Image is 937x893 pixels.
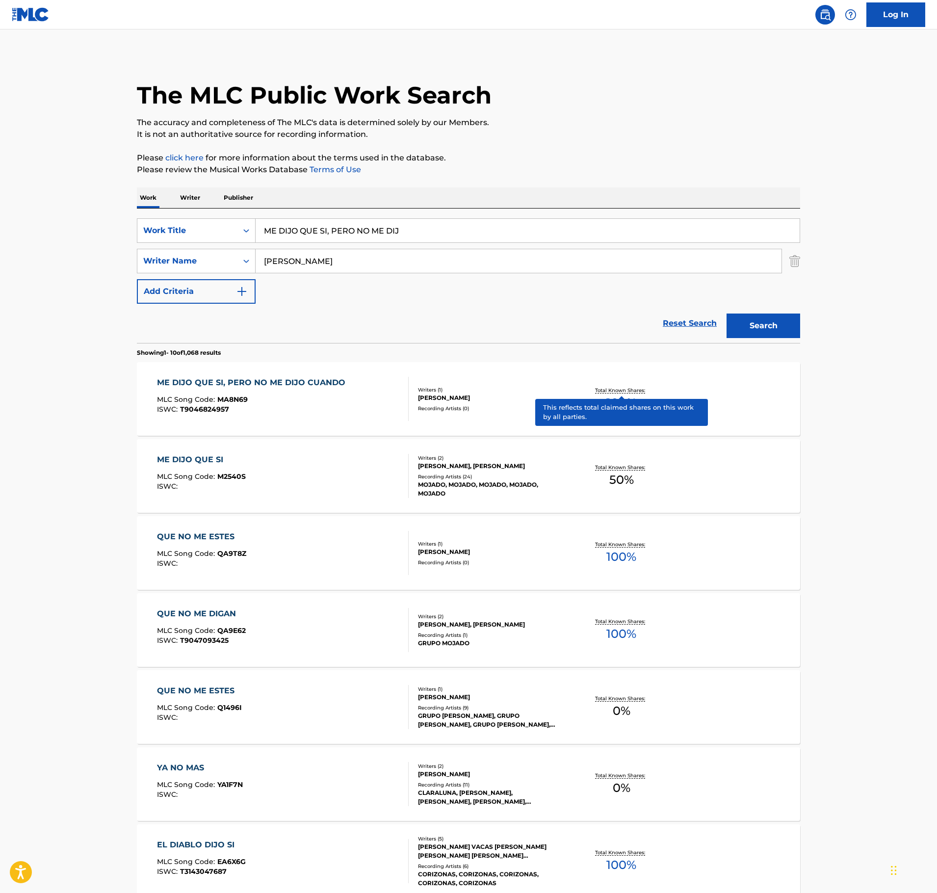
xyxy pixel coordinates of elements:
div: EL DIABLO DIJO SI [157,839,246,851]
div: Recording Artists ( 24 ) [418,473,566,480]
span: 50 % [609,471,634,489]
div: [PERSON_NAME] VACAS [PERSON_NAME] [PERSON_NAME] [PERSON_NAME] [PERSON_NAME] MARRON [PERSON_NAME] [418,842,566,860]
a: Public Search [815,5,835,25]
span: MA8N69 [217,395,248,404]
p: Please for more information about the terms used in the database. [137,152,800,164]
div: Recording Artists ( 1 ) [418,631,566,639]
div: Writers ( 1 ) [418,386,566,394]
a: Reset Search [658,313,722,334]
a: Terms of Use [308,165,361,174]
p: Total Known Shares: [595,464,648,471]
div: Recording Artists ( 0 ) [418,559,566,566]
div: Recording Artists ( 0 ) [418,405,566,412]
form: Search Form [137,218,800,343]
div: [PERSON_NAME] [418,693,566,702]
div: Recording Artists ( 11 ) [418,781,566,788]
div: ME DIJO QUE SI [157,454,246,466]
div: Help [841,5,860,25]
div: GRUPO MOJADO [418,639,566,648]
div: Writer Name [143,255,232,267]
p: The accuracy and completeness of The MLC's data is determined solely by our Members. [137,117,800,129]
span: 0 % [613,779,630,797]
span: MLC Song Code : [157,395,217,404]
button: Search [727,314,800,338]
div: ME DIJO QUE SI, PERO NO ME DIJO CUANDO [157,377,350,389]
a: Log In [866,2,925,27]
a: ME DIJO QUE SI, PERO NO ME DIJO CUANDOMLC Song Code:MA8N69ISWC:T9046824957Writers (1)[PERSON_NAME... [137,362,800,436]
div: Drag [891,856,897,885]
span: ISWC : [157,713,180,722]
div: [PERSON_NAME], [PERSON_NAME] [418,620,566,629]
div: Writers ( 1 ) [418,685,566,693]
div: CORIZONAS, CORIZONAS, CORIZONAS, CORIZONAS, CORIZONAS [418,870,566,888]
img: search [819,9,831,21]
p: Total Known Shares: [595,618,648,625]
span: QA9E62 [217,626,246,635]
div: [PERSON_NAME] [418,770,566,779]
span: T3143047687 [180,867,227,876]
span: 100 % [606,394,636,412]
div: Recording Artists ( 9 ) [418,704,566,711]
p: It is not an authoritative source for recording information. [137,129,800,140]
div: Recording Artists ( 6 ) [418,863,566,870]
div: Writers ( 2 ) [418,454,566,462]
img: MLC Logo [12,7,50,22]
div: CLARALUNA, [PERSON_NAME], [PERSON_NAME], [PERSON_NAME], [PERSON_NAME] [418,788,566,806]
div: QUE NO ME DIGAN [157,608,246,620]
span: T9047093425 [180,636,229,645]
h1: The MLC Public Work Search [137,80,492,110]
a: YA NO MASMLC Song Code:YA1F7NISWC:Writers (2)[PERSON_NAME]Recording Artists (11)CLARALUNA, [PERSO... [137,747,800,821]
span: ISWC : [157,636,180,645]
p: Total Known Shares: [595,772,648,779]
span: ISWC : [157,482,180,491]
a: QUE NO ME ESTESMLC Song Code:QA9T8ZISWC:Writers (1)[PERSON_NAME]Recording Artists (0)Total Known ... [137,516,800,590]
span: M2540S [217,472,246,481]
iframe: Chat Widget [888,846,937,893]
div: [PERSON_NAME], [PERSON_NAME] [418,462,566,471]
p: Work [137,187,159,208]
div: QUE NO ME ESTES [157,531,246,543]
span: MLC Song Code : [157,780,217,789]
div: Writers ( 2 ) [418,762,566,770]
a: ME DIJO QUE SIMLC Song Code:M2540SISWC:Writers (2)[PERSON_NAME], [PERSON_NAME]Recording Artists (... [137,439,800,513]
div: Writers ( 1 ) [418,540,566,548]
div: Writers ( 5 ) [418,835,566,842]
img: 9d2ae6d4665cec9f34b9.svg [236,286,248,297]
span: MLC Song Code : [157,703,217,712]
span: 100 % [606,856,636,874]
div: QUE NO ME ESTES [157,685,242,697]
span: T9046824957 [180,405,229,414]
span: MLC Song Code : [157,472,217,481]
div: [PERSON_NAME] [418,394,566,402]
p: Total Known Shares: [595,387,648,394]
button: Add Criteria [137,279,256,304]
div: Work Title [143,225,232,236]
span: MLC Song Code : [157,857,217,866]
span: ISWC : [157,405,180,414]
div: YA NO MAS [157,762,243,774]
div: Writers ( 2 ) [418,613,566,620]
p: Total Known Shares: [595,695,648,702]
span: ISWC : [157,867,180,876]
p: Total Known Shares: [595,849,648,856]
span: YA1F7N [217,780,243,789]
div: GRUPO [PERSON_NAME], GRUPO [PERSON_NAME], GRUPO [PERSON_NAME], GRUPO [PERSON_NAME], GRUPO [PERSON... [418,711,566,729]
span: MLC Song Code : [157,549,217,558]
span: EA6X6G [217,857,246,866]
div: MOJADO, MOJADO, MOJADO, MOJADO, MOJADO [418,480,566,498]
span: 100 % [606,625,636,643]
p: Publisher [221,187,256,208]
img: help [845,9,857,21]
a: QUE NO ME ESTESMLC Song Code:Q1496IISWC:Writers (1)[PERSON_NAME]Recording Artists (9)GRUPO [PERSO... [137,670,800,744]
span: QA9T8Z [217,549,246,558]
p: Total Known Shares: [595,541,648,548]
p: Writer [177,187,203,208]
span: ISWC : [157,790,180,799]
div: [PERSON_NAME] [418,548,566,556]
span: ISWC : [157,559,180,568]
img: Delete Criterion [789,249,800,273]
span: 100 % [606,548,636,566]
a: click here [165,153,204,162]
span: Q1496I [217,703,242,712]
